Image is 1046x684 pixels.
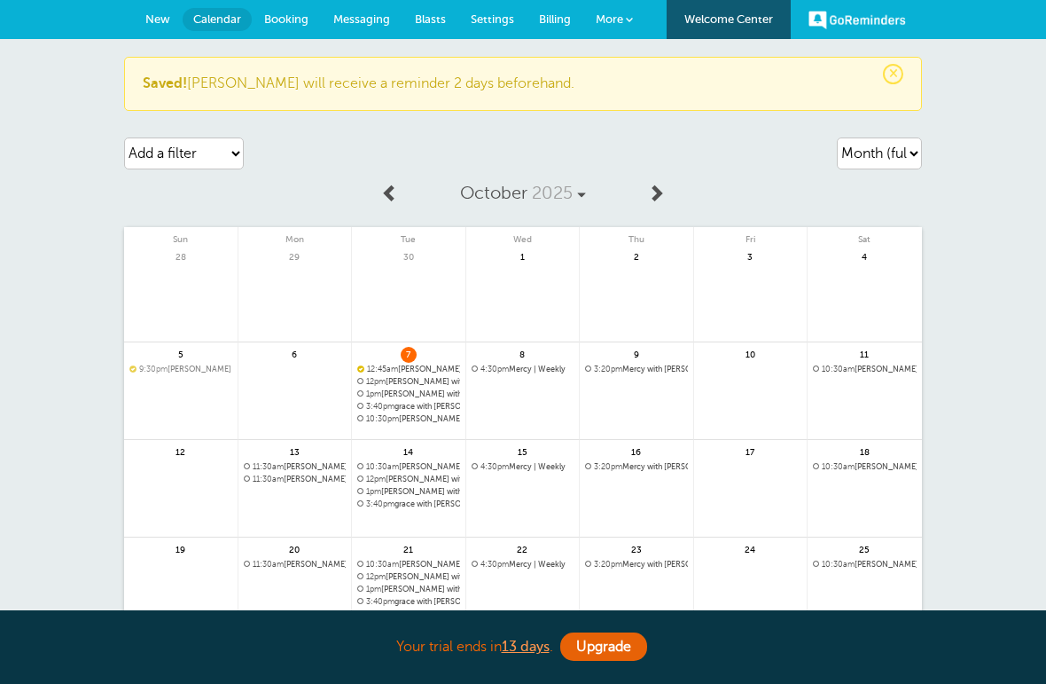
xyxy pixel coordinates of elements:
span: 3 [742,249,758,263]
span: Mercy | Weekly [472,462,574,472]
span: 23 [628,542,644,555]
span: Ely [357,365,460,374]
span: Karen with Cristina | Weekly [357,462,460,472]
span: 7 [401,347,417,360]
span: Sat [808,227,922,245]
a: Upgrade [560,633,647,661]
a: 3:20pmMercy with [PERSON_NAME] | Weekly [585,560,688,570]
span: 12pm [366,377,386,386]
span: 3:40pm [366,499,394,508]
a: 12pm[PERSON_NAME] with [PERSON_NAME] | Weekly [357,475,460,484]
span: 4:30pm [480,560,509,569]
span: 3:20pm [594,365,622,373]
a: October 2025 [409,174,637,213]
span: 14 [401,444,417,458]
span: More [596,12,623,26]
b: Saved! [143,75,187,91]
span: 11:30am [253,560,284,569]
span: Mercy with Cristina | Weekly [585,560,688,570]
a: 4:30pmMercy | Weekly [472,462,574,472]
span: Settings [471,12,514,26]
span: 20 [286,542,302,555]
span: Mon [238,227,352,245]
span: 5 [173,347,189,360]
span: 19 [173,542,189,555]
span: 3:40pm [366,402,394,411]
span: 10:30am [822,365,855,373]
span: grace with Cristina | Weekly [357,597,460,607]
span: 29 [286,249,302,263]
span: 9 [628,347,644,360]
span: 4:30pm [480,365,509,373]
a: 3:40pmgrace with [PERSON_NAME] | Weekly [357,597,460,607]
span: 16 [628,444,644,458]
span: kathy with Cristina | Weekly [357,389,460,399]
span: × [883,64,903,84]
span: kathy with Cristina | Weekly [357,377,460,387]
span: Natalie with Cristina | Weekly [813,560,917,570]
span: Natalie with Cristina | Weekly [813,462,917,472]
span: Cristina [129,365,232,374]
span: 8 [514,347,530,360]
span: kathy with Cristina | Weekly [357,572,460,582]
a: 3:40pmgrace with [PERSON_NAME] | Weekly [357,402,460,412]
span: Karen [244,462,347,472]
span: 3:40pm [366,597,394,606]
a: 11:30am[PERSON_NAME] [244,462,347,472]
a: 3:40pmgrace with [PERSON_NAME] | Weekly [357,499,460,509]
span: 10:30pm [366,414,399,423]
span: 4:30pm [480,462,509,471]
span: 25 [856,542,872,555]
span: 24 [742,542,758,555]
span: Karen with Cristina | Weekly [357,414,460,424]
span: 12:45am [367,365,398,373]
span: October [460,183,527,203]
span: Billing [539,12,571,26]
span: Tue [352,227,465,245]
span: 12pm [366,475,386,484]
span: 30 [401,249,417,263]
span: 1pm [366,389,381,398]
a: 10:30am[PERSON_NAME] with [PERSON_NAME] | Weekly [357,560,460,570]
span: 28 [173,249,189,263]
span: 2 [628,249,644,263]
span: 22 [514,542,530,555]
span: Confirmed. Changing the appointment date will unconfirm the appointment. [129,365,135,372]
a: 12:45am[PERSON_NAME] [357,365,460,374]
span: 12pm [366,572,386,581]
span: kathy with Cristina | Weekly [357,487,460,497]
div: Your trial ends in . [124,628,922,666]
a: 9:30pm[PERSON_NAME] [129,365,232,374]
a: 1pm[PERSON_NAME] with [PERSON_NAME] | Weekly [357,487,460,497]
span: 11:30am [253,475,284,484]
iframe: Resource center [975,613,1028,666]
a: 4:30pmMercy | Weekly [472,365,574,374]
span: 10 [742,347,758,360]
a: 10:30pm[PERSON_NAME] with [PERSON_NAME] | Weekly [357,414,460,424]
span: 4 [856,249,872,263]
a: 10:30am[PERSON_NAME] with [PERSON_NAME] | Weekly [813,560,917,570]
span: Blasts [415,12,446,26]
span: Confirmed. Changing the appointment date will unconfirm the appointment. [357,365,363,372]
a: 4:30pmMercy | Weekly [472,560,574,570]
span: 1pm [366,585,381,594]
span: Wed [466,227,580,245]
span: 3:20pm [594,560,622,569]
a: 13 days [502,639,550,655]
span: Thu [580,227,693,245]
span: Natalie with Cristina | Weekly [813,365,917,374]
span: 12 [173,444,189,458]
span: Messaging [333,12,390,26]
a: 10:30am[PERSON_NAME] with [PERSON_NAME] | Weekly [357,462,460,472]
span: 11:30am [253,462,284,471]
span: 3:20pm [594,462,622,471]
span: 2025 [532,183,573,203]
a: 1pm[PERSON_NAME] with [PERSON_NAME] | Weekly [357,585,460,594]
span: Karen | Weekly [244,560,347,570]
span: Mercy with Cristina | Weekly [585,462,688,472]
span: 1pm [366,487,381,496]
span: grace with Cristina | Weekly [357,499,460,509]
a: 11:30am[PERSON_NAME] | Weekly [244,560,347,570]
span: 10:30am [822,560,855,569]
a: Calendar [183,8,252,31]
